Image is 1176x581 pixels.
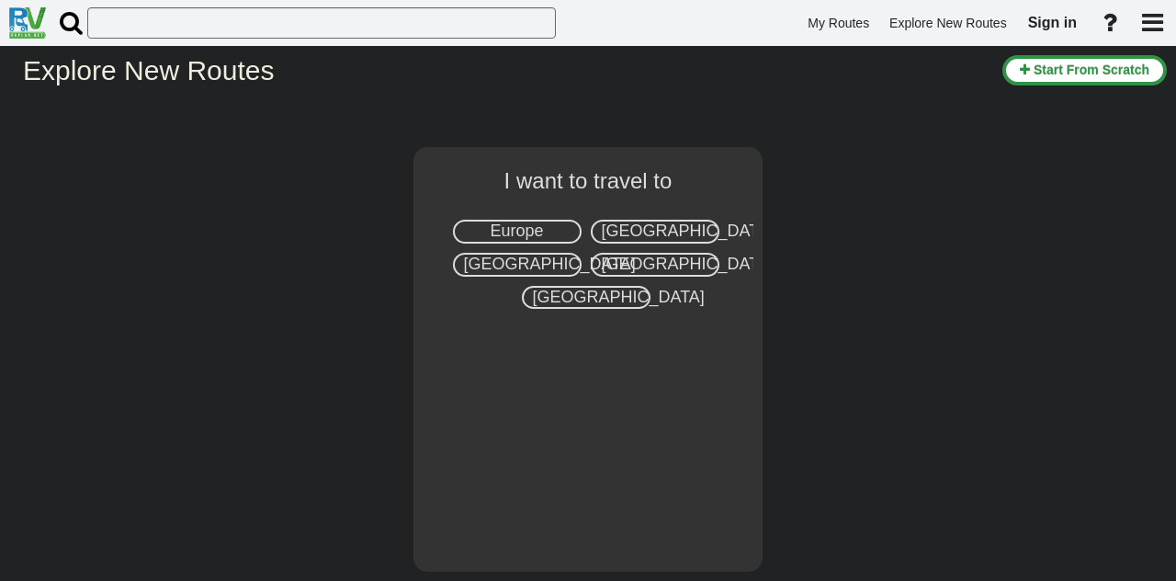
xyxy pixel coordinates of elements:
[490,222,543,240] span: Europe
[602,222,774,240] span: [GEOGRAPHIC_DATA]
[453,253,582,277] div: [GEOGRAPHIC_DATA]
[522,286,650,310] div: [GEOGRAPHIC_DATA]
[1002,55,1167,85] button: Start From Scratch
[1028,15,1077,30] span: Sign in
[591,220,719,244] div: [GEOGRAPHIC_DATA]
[591,253,719,277] div: [GEOGRAPHIC_DATA]
[799,6,877,41] a: My Routes
[1034,63,1149,77] span: Start From Scratch
[504,168,673,193] span: I want to travel to
[9,7,46,39] img: RvPlanetLogo.png
[453,220,582,244] div: Europe
[533,288,705,306] span: [GEOGRAPHIC_DATA]
[1020,4,1085,42] a: Sign in
[808,16,869,30] span: My Routes
[464,255,636,273] span: [GEOGRAPHIC_DATA]
[602,255,774,273] span: [GEOGRAPHIC_DATA]
[23,55,989,85] h2: Explore New Routes
[889,16,1007,30] span: Explore New Routes
[881,6,1015,41] a: Explore New Routes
